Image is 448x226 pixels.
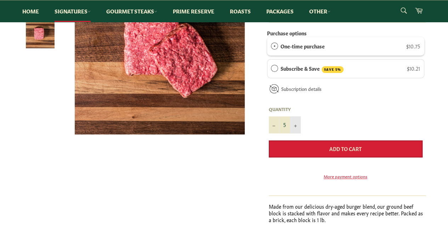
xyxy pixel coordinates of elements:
a: Home [15,0,46,22]
button: Add to Cart [269,140,423,157]
label: Subscribe & Save [280,64,344,73]
a: Signatures [47,0,98,22]
div: Subscribe & Save [271,64,278,72]
button: Reduce item quantity by one [269,116,279,133]
span: $10.75 [406,42,420,50]
a: More payment options [269,173,423,179]
a: Roasts [223,0,258,22]
span: Add to Cart [329,145,362,152]
a: Gourmet Steaks [99,0,164,22]
p: Made from our delicious dry-aged burger blend, our ground beef block is stacked with flavor and m... [269,203,426,224]
label: Purchase options [267,29,307,36]
a: Other [302,0,338,22]
label: Quantity [269,106,301,112]
a: Prime Reserve [166,0,221,22]
label: One-time purchase [280,42,325,50]
a: Packages [259,0,301,22]
span: SAVE 5% [322,66,344,73]
div: One-time purchase [271,42,278,50]
img: Ground Beef Block [26,19,55,48]
span: $10.21 [407,65,420,72]
a: Subscription details [281,85,322,92]
button: Increase item quantity by one [290,116,301,133]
